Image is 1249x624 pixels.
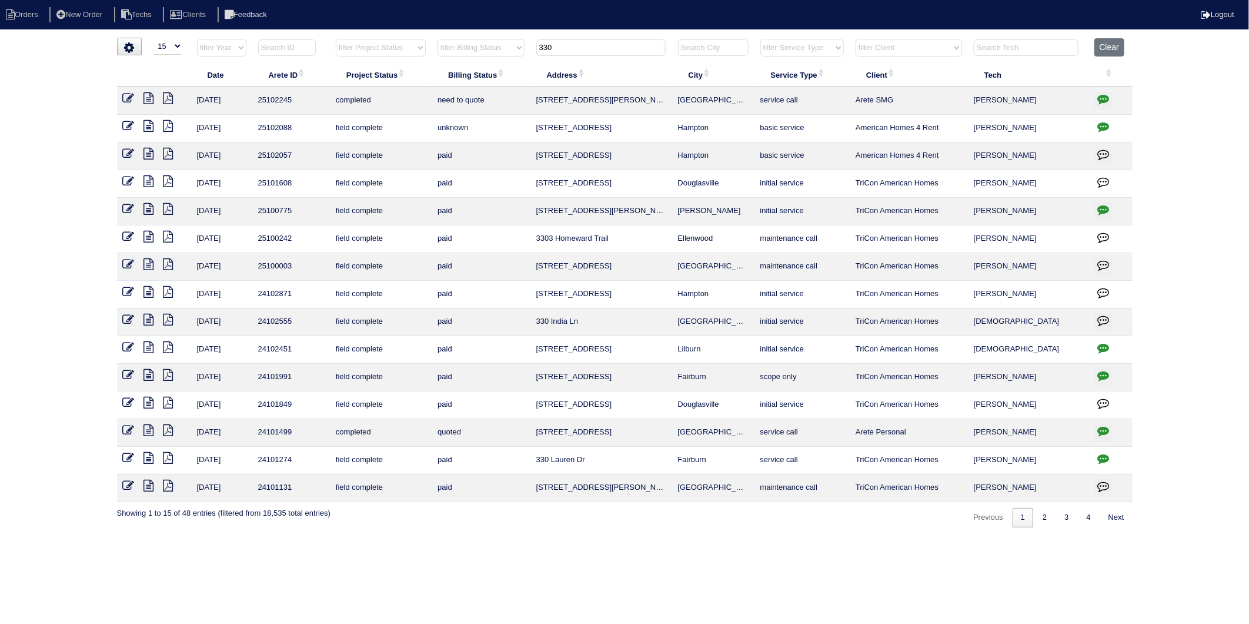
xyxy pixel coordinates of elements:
[530,225,672,253] td: 3303 Homeward Trail
[330,225,432,253] td: field complete
[191,391,252,419] td: [DATE]
[754,308,850,336] td: initial service
[330,391,432,419] td: field complete
[850,170,968,198] td: TriCon American Homes
[252,253,330,281] td: 25100003
[754,391,850,419] td: initial service
[330,115,432,142] td: field complete
[754,447,850,474] td: service call
[968,87,1088,115] td: [PERSON_NAME]
[252,87,330,115] td: 25102245
[252,115,330,142] td: 25102088
[672,308,754,336] td: [GEOGRAPHIC_DATA]
[968,391,1088,419] td: [PERSON_NAME]
[672,225,754,253] td: Ellenwood
[432,170,530,198] td: paid
[754,364,850,391] td: scope only
[678,39,749,56] input: Search City
[672,198,754,225] td: [PERSON_NAME]
[754,225,850,253] td: maintenance call
[432,253,530,281] td: paid
[536,39,666,56] input: Search Address
[163,7,215,23] li: Clients
[1034,508,1055,527] a: 2
[1201,10,1234,19] a: Logout
[850,253,968,281] td: TriCon American Homes
[672,391,754,419] td: Douglasville
[432,142,530,170] td: paid
[672,447,754,474] td: Fairburn
[974,39,1078,56] input: Search Tech
[432,419,530,447] td: quoted
[754,474,850,502] td: maintenance call
[965,508,1011,527] a: Previous
[191,281,252,308] td: [DATE]
[968,225,1088,253] td: [PERSON_NAME]
[530,142,672,170] td: [STREET_ADDRESS]
[191,336,252,364] td: [DATE]
[252,391,330,419] td: 24101849
[1013,508,1033,527] a: 1
[252,225,330,253] td: 25100242
[49,7,112,23] li: New Order
[191,170,252,198] td: [DATE]
[252,447,330,474] td: 24101274
[672,170,754,198] td: Douglasville
[432,364,530,391] td: paid
[191,474,252,502] td: [DATE]
[191,419,252,447] td: [DATE]
[754,253,850,281] td: maintenance call
[754,170,850,198] td: initial service
[114,10,161,19] a: Techs
[850,142,968,170] td: American Homes 4 Rent
[968,115,1088,142] td: [PERSON_NAME]
[850,419,968,447] td: Arete Personal
[672,474,754,502] td: [GEOGRAPHIC_DATA]
[432,281,530,308] td: paid
[432,474,530,502] td: paid
[432,391,530,419] td: paid
[330,281,432,308] td: field complete
[754,62,850,87] th: Service Type: activate to sort column ascending
[850,474,968,502] td: TriCon American Homes
[191,308,252,336] td: [DATE]
[191,142,252,170] td: [DATE]
[850,62,968,87] th: Client: activate to sort column ascending
[191,447,252,474] td: [DATE]
[754,281,850,308] td: initial service
[968,447,1088,474] td: [PERSON_NAME]
[850,225,968,253] td: TriCon American Homes
[191,62,252,87] th: Date
[432,308,530,336] td: paid
[968,253,1088,281] td: [PERSON_NAME]
[672,142,754,170] td: Hampton
[968,62,1088,87] th: Tech
[968,364,1088,391] td: [PERSON_NAME]
[49,10,112,19] a: New Order
[530,391,672,419] td: [STREET_ADDRESS]
[252,281,330,308] td: 24102871
[432,336,530,364] td: paid
[1056,508,1077,527] a: 3
[191,364,252,391] td: [DATE]
[672,62,754,87] th: City: activate to sort column ascending
[432,87,530,115] td: need to quote
[218,7,276,23] li: Feedback
[530,336,672,364] td: [STREET_ADDRESS]
[530,62,672,87] th: Address: activate to sort column ascending
[754,142,850,170] td: basic service
[968,170,1088,198] td: [PERSON_NAME]
[330,419,432,447] td: completed
[672,115,754,142] td: Hampton
[850,308,968,336] td: TriCon American Homes
[330,62,432,87] th: Project Status: activate to sort column ascending
[330,253,432,281] td: field complete
[330,87,432,115] td: completed
[672,364,754,391] td: Fairburn
[672,336,754,364] td: Lilburn
[672,281,754,308] td: Hampton
[754,198,850,225] td: initial service
[330,142,432,170] td: field complete
[968,308,1088,336] td: [DEMOGRAPHIC_DATA]
[432,225,530,253] td: paid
